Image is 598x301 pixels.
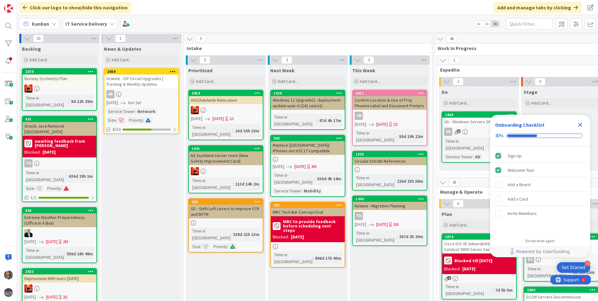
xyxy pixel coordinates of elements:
span: 9 [195,35,206,43]
span: [DATE] [46,294,58,300]
div: VK [442,128,516,136]
span: : [312,255,313,262]
div: Norway System(s) Plan [23,74,96,83]
div: 1/1 [23,194,96,202]
span: 1x [474,21,483,27]
div: 3 [585,261,590,266]
div: Size [106,117,116,124]
span: Prioritized [188,67,212,74]
div: [DATE] [462,266,475,272]
a: Powered by UserGuiding [493,246,587,257]
div: Priority [212,243,227,250]
div: 1928Windows 11 Upgrade(1. deployment-update-user-it (241 users)) [271,90,345,110]
span: [DATE] [24,238,36,245]
span: [DATE] [294,163,306,170]
div: Network [136,108,157,115]
img: DP [4,271,13,279]
span: Add Card... [360,79,380,84]
div: Time in [GEOGRAPHIC_DATA] [24,169,66,183]
div: 1440 [356,197,427,201]
div: SD - SHift Left Levers to Improve FCR and MTTR [189,205,263,218]
div: 3D [63,294,68,300]
div: Sign Up [508,152,522,160]
div: Do not show again [525,238,555,243]
div: Time in [GEOGRAPHIC_DATA] [526,265,570,279]
div: 2080SCCM Servers Decommission [524,287,598,301]
div: HO [23,229,96,237]
div: 113d 14h 2m [234,181,261,187]
span: [DATE] [24,294,36,300]
div: 1535Circular EntraID References [353,151,427,165]
div: 257 [271,202,345,208]
div: 556d 18h 48m [65,250,94,257]
span: Add Card... [111,57,131,63]
span: This Week [352,67,375,74]
div: AD [474,153,482,160]
img: HO [24,229,33,237]
span: Add Card... [531,100,551,106]
div: 2074 [442,234,516,240]
div: 255 [189,199,263,205]
span: Add Card... [29,57,49,63]
div: Service Tower [106,108,135,115]
img: VN [191,167,199,175]
div: Extreme Weather Preparedness (Office In A Box) [23,213,96,227]
img: VN [24,284,33,293]
span: 3 [363,56,374,64]
div: 2070Norway System(s) Plan [23,69,96,83]
div: Granite - ISP Circuit Upgrades | Tracking & Weekly Updates [104,74,178,88]
div: Service Tower [273,187,301,194]
div: Welcome Tour is complete. [493,163,588,177]
div: 536d 4h 14m [316,175,343,182]
span: [DATE] [376,221,388,228]
span: 0 [535,78,545,85]
div: 836Extreme Weather Preparedness (Office In A Box) [23,208,96,227]
div: Service Tower [444,153,473,160]
div: Time in [GEOGRAPHIC_DATA] [273,114,317,127]
div: Time in [GEOGRAPHIC_DATA] [273,251,312,265]
div: 631 [25,117,96,121]
span: : [66,173,67,180]
div: [DATE] [43,149,56,156]
div: Nutanix - Migration Planning [353,202,427,210]
span: : [64,250,65,257]
div: AR [106,90,114,98]
div: Add a Card is incomplete. [493,192,588,206]
input: Quick Filter... [506,18,553,29]
div: Checklist Container [490,115,590,257]
div: 3W [393,221,399,228]
div: 2080 [524,287,598,293]
div: Confirm Location & Use of Proj. Phoenix Label and Document Printers [353,96,427,110]
div: DS [524,255,598,263]
span: Support [13,1,28,8]
div: 636d 20h 1m [67,173,94,180]
div: 2080 [527,288,598,292]
span: 2x [483,21,491,27]
div: Blocked: [24,149,41,156]
span: 1 [453,78,464,85]
span: 38 [449,179,459,186]
img: avatar [4,288,13,297]
span: News & Updates [104,46,141,52]
div: JM [353,112,427,120]
span: 3 [281,56,292,64]
span: 1 / 1 [31,194,37,201]
div: 1440Nutanix - Migration Planning [353,196,427,210]
div: Invite Members is incomplete. [493,207,588,220]
div: Time in [GEOGRAPHIC_DATA] [355,174,394,188]
div: Time in [GEOGRAPHIC_DATA] [191,124,233,138]
div: 2033 [25,269,96,274]
div: 836 [25,208,96,213]
span: Do [442,89,448,95]
div: Deprovision IKM Users [DATE] [23,274,96,283]
span: 10 [33,35,44,42]
div: 2033Deprovision IKM Users [DATE] [23,269,96,283]
div: VK [444,128,452,136]
div: Time in [GEOGRAPHIC_DATA] [24,247,64,261]
div: 6 [33,3,34,8]
span: Plan [442,211,452,217]
div: 2059 [107,69,178,74]
b: MRC to provide feedback before scheduling next steps [283,219,343,232]
span: 2 [447,276,451,280]
span: 3 [200,56,210,64]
